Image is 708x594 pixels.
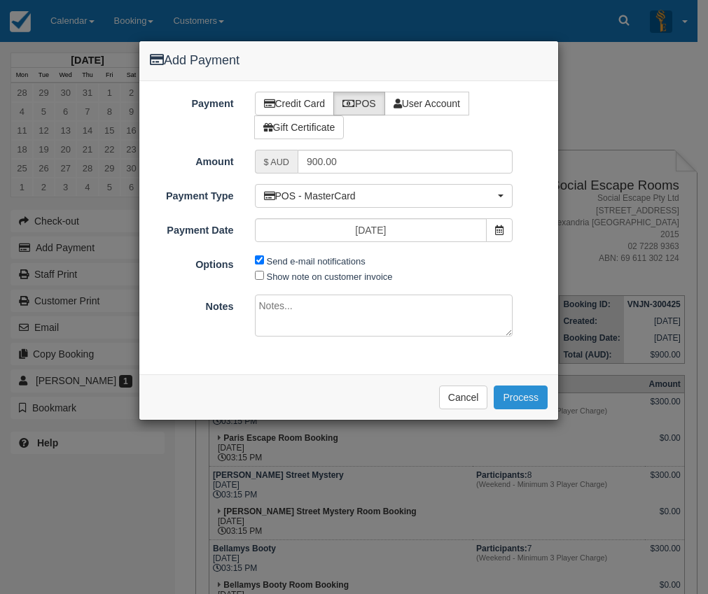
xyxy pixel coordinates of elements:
label: Credit Card [255,92,335,115]
label: Options [139,253,244,272]
span: POS - MasterCard [264,189,495,203]
button: POS - MasterCard [255,184,513,208]
label: Payment Date [139,218,244,238]
label: Amount [139,150,244,169]
input: Valid amount required. [298,150,513,174]
label: Payment Type [139,184,244,204]
label: POS [333,92,385,115]
button: Process [494,386,548,409]
label: Show note on customer invoice [267,271,393,282]
button: Cancel [439,386,488,409]
h4: Add Payment [150,52,548,70]
label: User Account [384,92,469,115]
small: $ AUD [264,157,289,167]
label: Gift Certificate [254,115,345,139]
label: Payment [139,92,244,111]
label: Send e-mail notifications [267,256,366,267]
label: Notes [139,295,244,314]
